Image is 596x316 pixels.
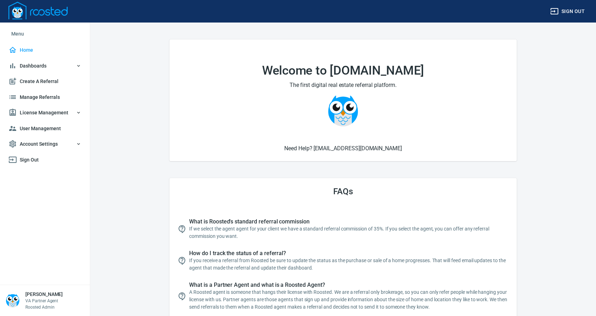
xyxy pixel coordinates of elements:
[8,46,81,55] span: Home
[25,304,63,310] p: Roosted Admin
[8,2,68,19] img: Logo
[8,156,81,164] span: Sign Out
[6,293,20,308] img: Person
[186,81,500,89] h2: The first digital real estate referral platform.
[327,95,359,127] img: Owlie
[6,89,84,105] a: Manage Referrals
[178,187,508,196] h3: FAQs
[189,218,508,225] span: What is Roosted's standard referral commission
[25,291,63,298] h6: [PERSON_NAME]
[8,77,81,86] span: Create A Referral
[8,140,81,148] span: Account Settings
[6,136,84,152] button: Account Settings
[189,289,508,311] p: A Roosted agent is someone that hangs their license with Roosted. We are a referral only brokerag...
[6,25,84,42] li: Menu
[6,74,84,89] a: Create A Referral
[6,121,84,137] a: User Management
[8,93,81,102] span: Manage Referrals
[6,42,84,58] a: Home
[189,282,508,289] span: What is a Partner Agent and what is a Roosted Agent?
[8,62,81,70] span: Dashboards
[566,284,591,311] iframe: Chat
[25,298,63,304] p: VA Partner Agent
[550,7,585,16] span: Sign out
[178,144,508,153] h6: Need Help? [EMAIL_ADDRESS][DOMAIN_NAME]
[189,257,508,272] p: If you receive a referral from Roosted be sure to update the status as the purchase or sale of a ...
[6,152,84,168] a: Sign Out
[8,124,81,133] span: User Management
[189,225,508,240] p: If we select the agent agent for your client we have a standard referral commission of 35%. If yo...
[6,58,84,74] button: Dashboards
[186,64,500,78] h1: Welcome to [DOMAIN_NAME]
[547,5,588,18] button: Sign out
[6,105,84,121] button: License Management
[8,108,81,117] span: License Management
[189,250,508,257] span: How do I track the status of a referral?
